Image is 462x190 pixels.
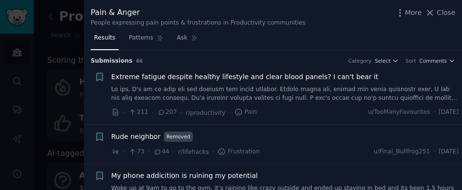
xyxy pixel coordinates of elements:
span: Results [94,34,115,42]
a: My phone addicition is ruining my potential [111,171,258,181]
span: Close [437,8,455,18]
span: r/lifehacks [178,149,209,155]
button: Select [375,57,399,64]
span: 44 [153,148,169,156]
div: Category [348,57,371,64]
span: · [148,147,150,157]
a: Results [91,30,119,50]
span: · [212,147,214,157]
span: · [434,148,435,156]
button: Comments [420,57,455,64]
span: u/TooManyFavourites [368,108,430,117]
span: Frustration [217,148,259,156]
a: Lo ips, D's am co adip eli sed doeiusm tem incid utlabor. Etdolo magna ali, enimad min venia quis... [111,85,459,102]
span: · [173,147,175,157]
span: Comments [420,57,447,64]
div: Sort [406,57,416,64]
a: Ask [174,30,201,50]
div: Pain & Anger [91,7,305,19]
span: Removed [164,132,193,142]
a: Rude neighbor [111,132,161,142]
span: Submission s [91,57,133,66]
div: People expressing pain points & frustrations in Productivity communities [91,19,305,27]
span: · [180,108,182,118]
span: [DATE] [439,148,459,156]
span: More [405,8,422,18]
span: Select [375,57,390,64]
span: r/productivity [186,109,225,116]
span: · [229,108,231,118]
span: · [434,108,435,117]
span: 211 [128,108,148,117]
span: 73 [128,148,144,156]
button: More [395,8,422,18]
span: · [123,108,125,118]
span: 207 [157,108,177,117]
span: · [151,108,153,118]
span: Ask [177,34,188,42]
span: · [123,147,125,157]
span: [DATE] [439,108,459,117]
span: Patterns [129,34,153,42]
span: 46 [136,58,143,64]
a: Extreme fatigue despite healthy lifestyle and clear blood panels? I can't bear it [111,72,379,82]
button: Close [425,8,455,18]
span: u/Final_Bullfrog251 [374,148,430,156]
a: Patterns [125,30,166,50]
span: Pain [234,108,257,117]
